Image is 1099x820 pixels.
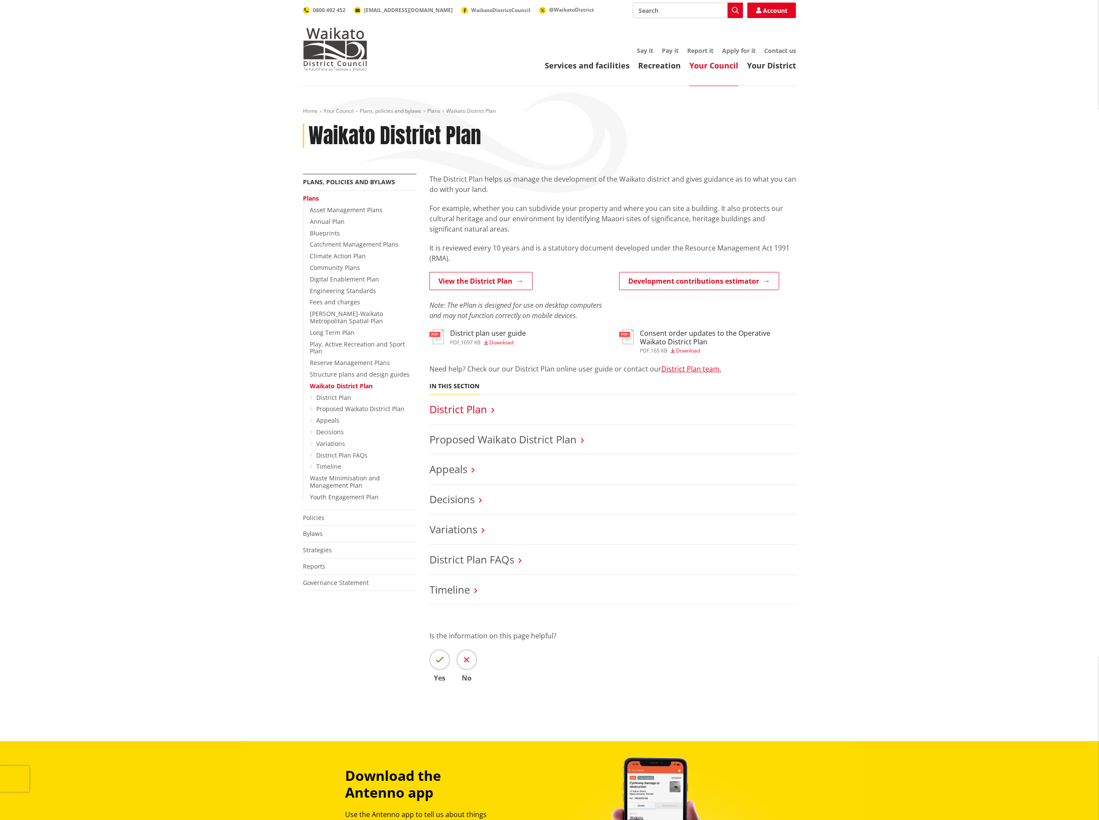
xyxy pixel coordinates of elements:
a: Report it [687,46,713,55]
a: Community Plans [310,263,360,272]
a: Appeals [316,416,340,424]
a: 0800 492 452 [303,6,346,14]
a: District Plan FAQs [429,552,514,566]
a: Fees and charges [310,298,360,306]
p: For example, whether you can subdivide your property and where you can site a building. It also p... [429,203,796,234]
a: Digital Enablement Plan [310,275,379,283]
a: @WaikatoDistrict [539,6,594,13]
span: [EMAIL_ADDRESS][DOMAIN_NAME] [364,6,453,14]
img: document-pdf.svg [619,329,634,344]
span: Download [676,347,700,354]
span: Waikato District Plan [446,107,496,114]
h5: In this section [429,383,479,390]
a: Variations [429,522,477,536]
a: Plans, policies and bylaws [303,178,395,186]
span: No [457,675,477,681]
a: Development contributions estimator [619,272,779,290]
iframe: Messenger Launcher [1059,784,1090,815]
a: Apply for it [722,46,756,55]
a: District Plan [429,402,487,416]
a: Decisions [316,428,344,436]
h3: Download the Antenno app [345,767,501,801]
a: Appeals [429,462,467,476]
a: WaikatoDistrictCouncil [461,6,531,14]
a: Waikato District Plan [310,382,373,390]
a: Recreation [638,60,681,71]
a: Consent order updates to the Operative Waikato District Plan pdf,165 KB Download [619,329,796,353]
span: WaikatoDistrictCouncil [471,6,531,14]
a: Strategies [303,546,332,554]
img: document-pdf.svg [429,329,444,344]
h1: Waikato District Plan [309,124,481,149]
a: District Plan team. [661,364,721,374]
a: Policies [303,514,324,522]
a: Plans [303,194,319,202]
p: It is reviewed every 10 years and is a statutory document developed under the Resource Management... [429,243,796,263]
nav: breadcrumb [303,108,796,115]
p: Is the information on this page helpful? [429,631,796,641]
a: Waste Minimisation and Management Plan [310,474,380,489]
a: Annual Plan [310,217,345,226]
a: Climate Action Plan [310,252,366,260]
a: Reserve Management Plans [310,359,390,367]
h3: District plan user guide [450,329,526,337]
a: View the District Plan [429,272,533,290]
a: Your Council [324,107,354,114]
a: Decisions [429,492,475,506]
a: Governance Statement [303,579,369,587]
a: Blueprints [310,229,340,237]
a: Your District [747,60,796,71]
a: [PERSON_NAME]-Waikato Metropolitan Spatial Plan [310,309,383,325]
a: Plans [427,107,440,114]
div: , [450,340,526,345]
div: , [640,348,796,353]
span: 0800 492 452 [313,6,346,14]
a: Contact us [764,46,796,55]
em: Note: The ePlan is designed for use on desktop computers and may not function correctly on mobile... [429,300,602,320]
span: Download [489,339,513,346]
span: pdf [450,339,460,346]
a: Engineering Standards [310,287,376,295]
a: Plans, policies and bylaws [360,107,421,114]
a: Long Term Plan [310,328,355,337]
a: Home [303,107,318,114]
a: Account [747,3,796,18]
a: Youth Engagement Plan [310,493,379,501]
a: Structure plans and design guides [310,370,410,378]
a: Reports [303,562,325,570]
span: @WaikatoDistrict [549,6,594,13]
span: 1697 KB [461,339,481,346]
h3: Consent order updates to the Operative Waikato District Plan [640,329,796,346]
a: Proposed Waikato District Plan [429,432,577,446]
span: pdf [640,347,649,354]
a: Asset Management Plans [310,206,383,214]
p: The District Plan helps us manage the development of the Waikato district and gives guidance as t... [429,174,796,195]
a: Catchment Management Plans [310,240,398,248]
span: Yes [429,675,450,681]
a: District Plan [316,393,351,402]
a: Timeline [429,582,470,597]
a: District plan user guide pdf,1697 KB Download [429,329,526,345]
a: Proposed Waikato District Plan [316,405,404,413]
input: Search input [633,3,743,18]
img: Waikato District Council - Te Kaunihera aa Takiwaa o Waikato [303,28,367,71]
a: Variations [316,439,345,448]
a: Say it [637,46,653,55]
a: Bylaws [303,529,323,538]
a: Pay it [662,46,679,55]
a: Services and facilities [545,60,630,71]
a: District Plan FAQs [316,451,367,459]
a: Play, Active Recreation and Sport Plan [310,340,405,356]
p: Need help? Check our our District Plan online user guide or contact our [429,364,796,374]
a: Your Council [689,60,738,71]
span: 165 KB [651,347,667,354]
a: Timeline [316,462,341,470]
a: [EMAIL_ADDRESS][DOMAIN_NAME] [354,6,453,14]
